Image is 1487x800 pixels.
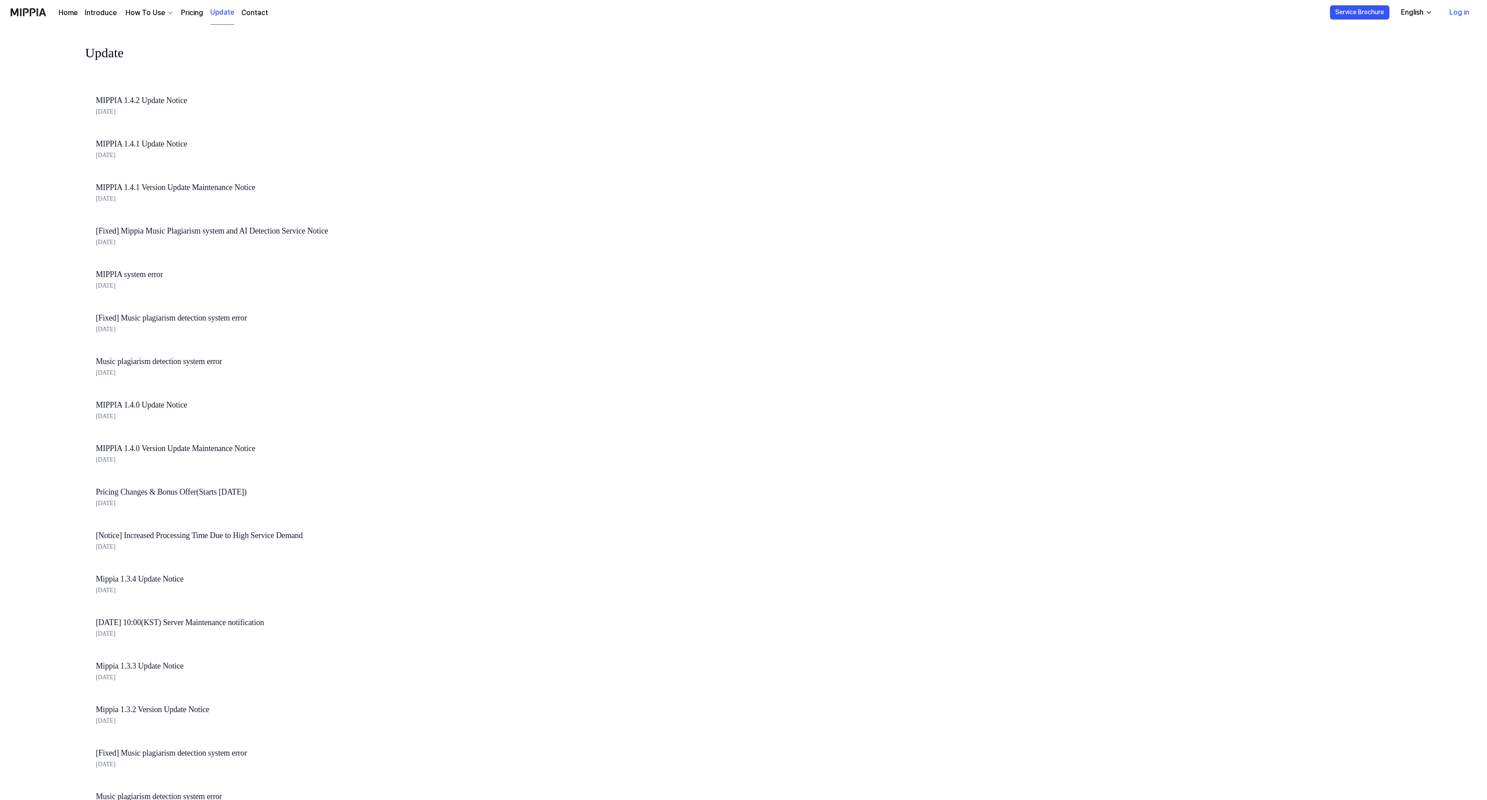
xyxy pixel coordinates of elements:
div: [DATE] [96,673,397,682]
a: Pricing [181,8,203,18]
a: Pricing Changes & Bonus Offer(Starts [DATE]) [96,486,397,499]
a: [Fixed] Mippia Music Plagiarism system and AI Detection Service Notice [96,225,397,238]
div: [DATE] [96,455,397,465]
div: [DATE] [96,412,397,421]
div: Update [85,43,408,85]
a: [Notice] Increased Processing Time Due to High Service Demand [96,529,397,542]
a: Update [210,0,234,25]
div: [DATE] [96,194,397,204]
a: [Fixed] Music plagiarism detection system error [96,747,397,760]
a: MIPPIA 1.4.1 Version Update Maintenance Notice [96,181,397,194]
div: [DATE] [96,542,397,552]
a: MIPPIA 1.4.2 Update Notice [96,94,397,107]
a: MIPPIA system error [96,268,397,281]
button: How To Use [124,8,174,18]
a: Home [59,8,78,18]
div: [DATE] [96,629,397,639]
div: [DATE] [96,499,397,508]
div: English [1399,7,1425,18]
a: [DATE] 10:00(KST) Server Maintenance notification [96,616,397,629]
a: Introduce [85,8,117,18]
div: [DATE] [96,586,397,595]
a: [Fixed] Music plagiarism detection system error [96,312,397,325]
div: How To Use [124,8,167,18]
a: Contact [241,8,268,18]
button: Service Brochure [1330,5,1389,20]
a: Music plagiarism detection system error [96,355,397,368]
div: [DATE] [96,368,397,378]
button: English [1394,4,1438,21]
div: [DATE] [96,760,397,769]
a: Mippia 1.3.2 Version Update Notice [96,703,397,716]
a: MIPPIA 1.4.0 Update Notice [96,399,397,412]
div: [DATE] [96,150,397,160]
a: MIPPIA 1.4.1 Update Notice [96,138,397,150]
a: Mippia 1.3.3 Update Notice [96,660,397,673]
a: MIPPIA 1.4.0 Version Update Maintenance Notice [96,442,397,455]
div: [DATE] [96,281,397,291]
a: Mippia 1.3.4 Update Notice [96,573,397,586]
div: [DATE] [96,238,397,247]
div: [DATE] [96,325,397,334]
div: [DATE] [96,716,397,726]
div: [DATE] [96,107,397,117]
